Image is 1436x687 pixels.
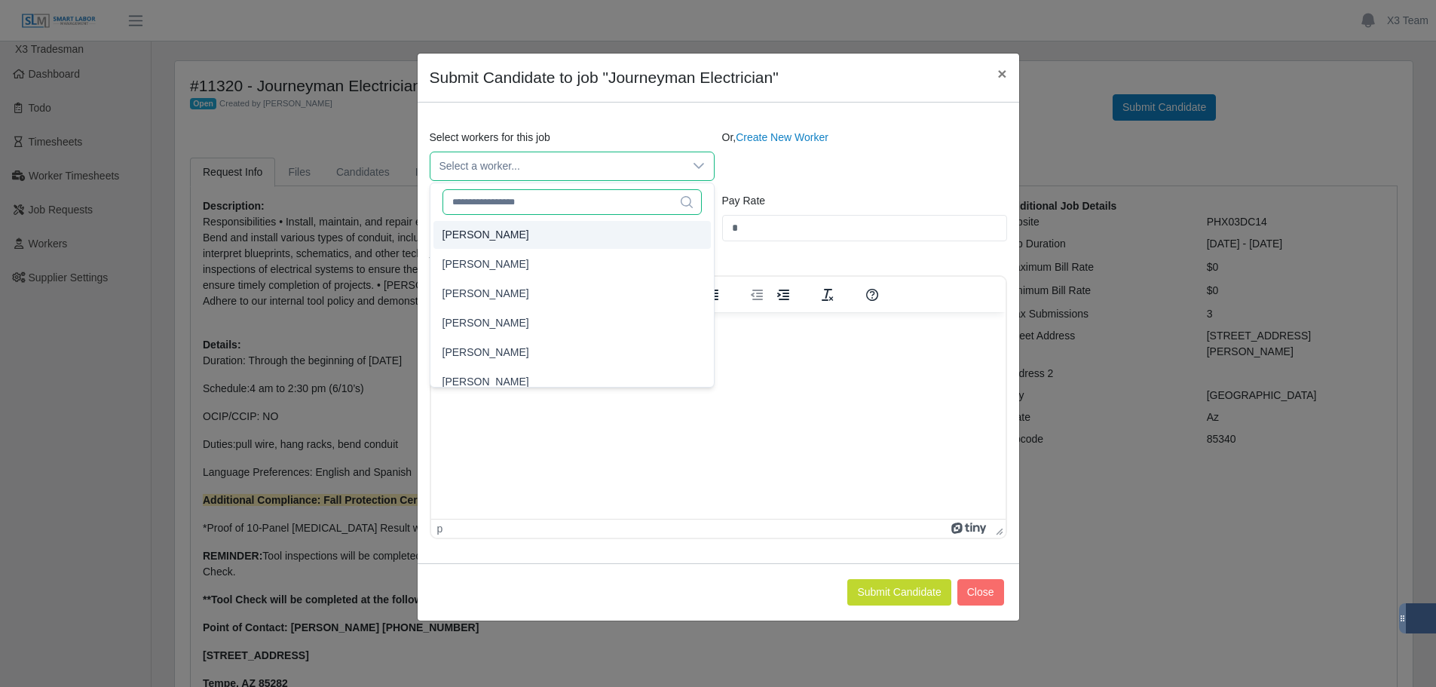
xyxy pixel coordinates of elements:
span: [PERSON_NAME] [442,345,529,360]
div: Press the Up and Down arrow keys to resize the editor. [990,520,1006,538]
div: p [437,523,443,535]
button: Help [859,284,885,305]
span: [PERSON_NAME] [442,286,529,302]
li: Antionne McKinney [433,368,711,396]
label: Select workers for this job [430,130,550,146]
li: Anthony Hayes [433,339,711,367]
li: Amairani Ubinger [433,309,711,337]
span: [PERSON_NAME] [442,315,529,331]
button: Increase indent [770,284,796,305]
span: [PERSON_NAME] [442,374,529,390]
button: Justify [700,284,725,305]
span: × [997,65,1006,82]
a: Create New Worker [736,131,828,143]
button: Clear formatting [815,284,840,305]
li: Alexis Rojas [433,280,711,308]
h4: Submit Candidate to job "Journeyman Electrician" [430,66,779,90]
a: Powered by Tiny [951,523,989,535]
li: Adrian Gomez [433,221,711,249]
iframe: Rich Text Area [431,312,1006,519]
button: Submit Candidate [847,579,951,606]
button: Close [985,54,1018,94]
button: Close [957,579,1004,606]
li: Alberto Navarro [433,250,711,278]
label: Pay Rate [722,193,766,209]
span: Select a worker... [430,152,684,180]
div: Or, [718,130,1011,181]
button: Decrease indent [744,284,770,305]
span: [PERSON_NAME] [442,256,529,272]
span: [PERSON_NAME] [442,227,529,243]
